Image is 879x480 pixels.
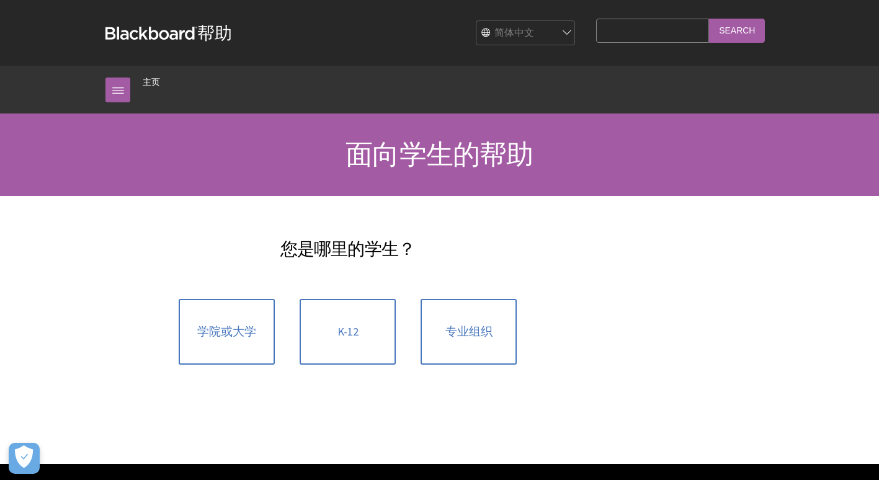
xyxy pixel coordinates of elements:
span: 面向学生的帮助 [346,137,533,171]
a: 学院或大学 [179,299,275,365]
button: Open Preferences [9,443,40,474]
a: K-12 [300,299,396,365]
h2: 您是哪里的学生？ [105,221,590,262]
span: 专业组织 [445,325,493,339]
strong: Blackboard [105,27,197,40]
a: 专业组织 [421,299,517,365]
span: 学院或大学 [197,325,256,339]
a: 主页 [143,74,160,90]
select: Site Language Selector [476,21,576,46]
span: K-12 [337,325,359,339]
a: Blackboard帮助 [105,22,232,44]
input: Search [709,19,765,43]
